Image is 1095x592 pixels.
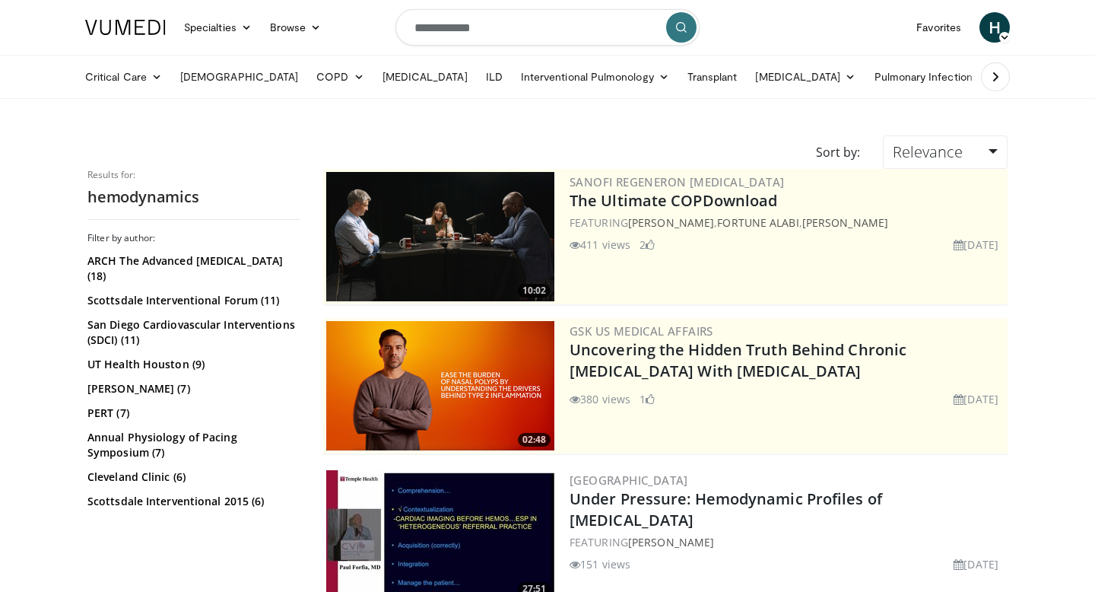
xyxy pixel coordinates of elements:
a: 02:48 [326,321,554,450]
a: COPD [307,62,373,92]
a: [PERSON_NAME] [802,215,888,230]
a: The Ultimate COPDownload [570,190,777,211]
a: ILD [477,62,512,92]
a: San Diego Cardiovascular Interventions (SDCI) (11) [87,317,297,348]
a: [PERSON_NAME] (7) [87,381,297,396]
a: Under Pressure: Hemodynamic Profiles of [MEDICAL_DATA] [570,489,882,530]
a: Fortune Alabi [717,215,798,230]
a: GSK US Medical Affairs [570,323,713,339]
a: Cleveland Clinic (6) [87,469,297,485]
a: Relevance [883,135,1008,169]
img: VuMedi Logo [85,20,166,35]
a: ARCH The Advanced [MEDICAL_DATA] (18) [87,253,297,284]
li: [DATE] [954,556,998,572]
span: 10:02 [518,284,551,298]
a: H [979,12,1010,43]
a: Interventional Pulmonology [512,62,678,92]
h2: hemodynamics [87,187,300,207]
a: Critical Care [76,62,171,92]
a: PERT (7) [87,406,297,421]
a: [DEMOGRAPHIC_DATA] [171,62,307,92]
a: Uncovering the Hidden Truth Behind Chronic [MEDICAL_DATA] With [MEDICAL_DATA] [570,339,906,381]
a: 10:02 [326,172,554,301]
li: 2 [640,237,655,253]
a: [GEOGRAPHIC_DATA] [570,473,688,488]
a: Annual Physiology of Pacing Symposium (7) [87,430,297,460]
span: Relevance [893,142,963,162]
a: [MEDICAL_DATA] [746,62,865,92]
a: [MEDICAL_DATA] [373,62,477,92]
div: FEATURING , , [570,215,1005,231]
div: FEATURING [570,534,1005,550]
li: 1 [640,391,655,407]
img: 5a5e9f8f-baed-4a36-9fe2-4d00eabc5e31.png.300x170_q85_crop-smart_upscale.png [326,172,554,301]
p: Results for: [87,169,300,181]
h3: Filter by author: [87,232,300,244]
li: 380 views [570,391,630,407]
a: UT Health Houston (9) [87,357,297,372]
a: Scottsdale Interventional Forum (11) [87,293,297,308]
input: Search topics, interventions [395,9,700,46]
a: [PERSON_NAME] [628,535,714,549]
a: [PERSON_NAME] [628,215,714,230]
a: Specialties [175,12,261,43]
li: [DATE] [954,391,998,407]
a: Browse [261,12,331,43]
a: Sanofi Regeneron [MEDICAL_DATA] [570,174,784,189]
a: Pulmonary Infection [865,62,997,92]
img: d04c7a51-d4f2-46f9-936f-c139d13e7fbe.png.300x170_q85_crop-smart_upscale.png [326,321,554,450]
a: Scottsdale Interventional 2015 (6) [87,494,297,509]
span: 02:48 [518,433,551,447]
li: 151 views [570,556,630,572]
a: Transplant [678,62,747,92]
li: [DATE] [954,237,998,253]
div: Sort by: [805,135,871,169]
a: Favorites [907,12,970,43]
li: 411 views [570,237,630,253]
